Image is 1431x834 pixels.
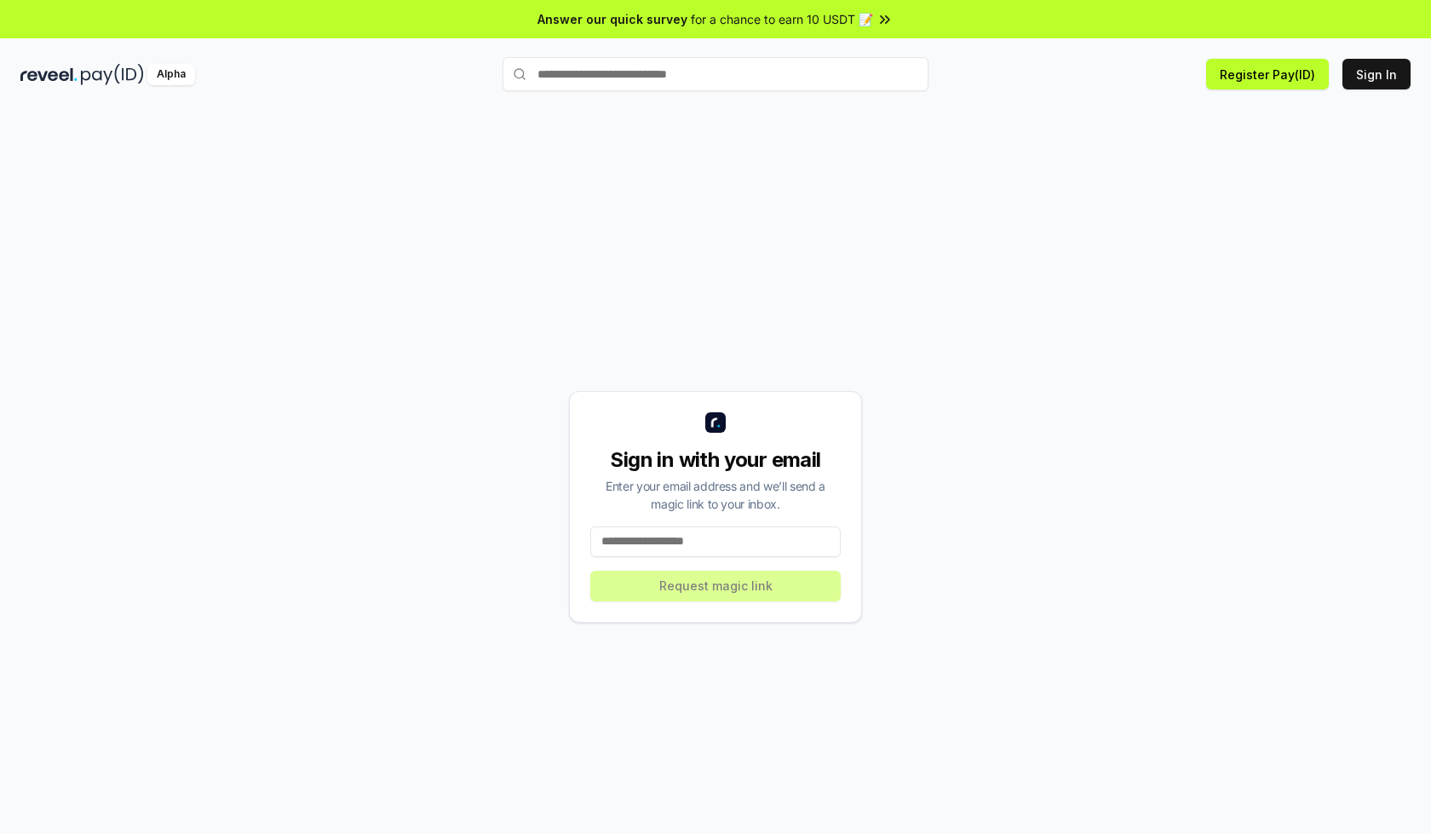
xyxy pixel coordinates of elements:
div: Enter your email address and we’ll send a magic link to your inbox. [590,477,841,513]
div: Sign in with your email [590,446,841,474]
img: logo_small [705,412,726,433]
div: Alpha [147,64,195,85]
span: Answer our quick survey [537,10,687,28]
span: for a chance to earn 10 USDT 📝 [691,10,873,28]
button: Sign In [1342,59,1411,89]
img: reveel_dark [20,64,78,85]
img: pay_id [81,64,144,85]
button: Register Pay(ID) [1206,59,1329,89]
